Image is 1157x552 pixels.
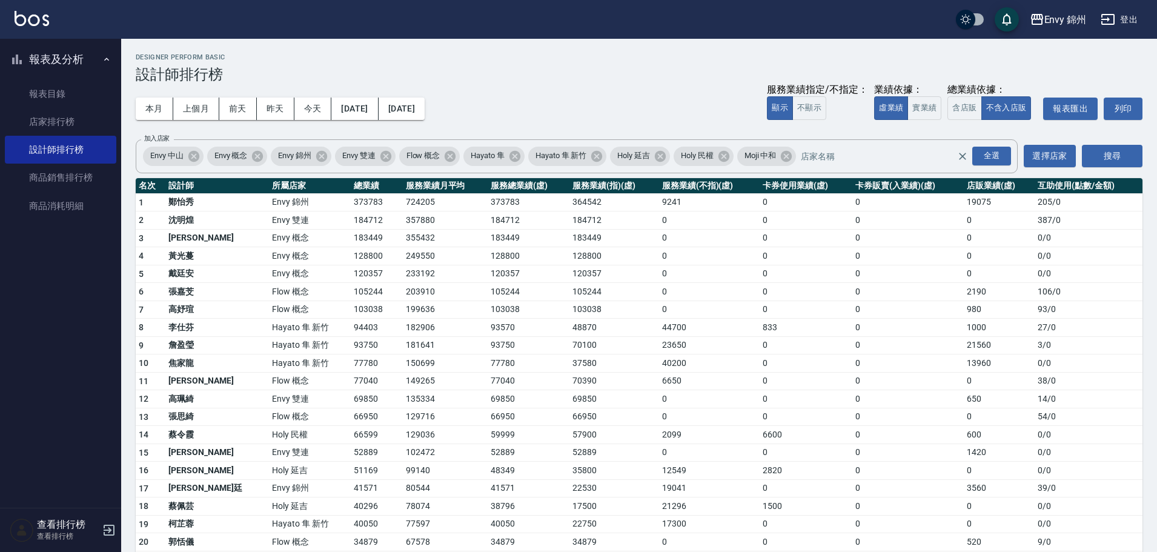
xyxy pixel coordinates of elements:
a: 報表目錄 [5,80,116,108]
td: 2190 [964,283,1035,301]
span: Envy 雙連 [335,150,383,162]
td: 0 / 0 [1035,462,1142,480]
td: 6650 [659,372,760,390]
td: 3 / 0 [1035,336,1142,354]
a: 設計師排行榜 [5,136,116,164]
td: 0 [852,336,964,354]
span: 19 [139,519,149,529]
td: 102472 [403,444,488,462]
td: 0 [659,390,760,408]
td: 張思綺 [165,408,269,426]
td: 19075 [964,193,1035,211]
td: 0 [852,462,964,480]
span: Hayato 隼 [463,150,512,162]
td: [PERSON_NAME]廷 [165,479,269,497]
th: 卡券使用業績(虛) [760,178,852,194]
a: 商品銷售排行榜 [5,164,116,191]
td: 柯芷蓉 [165,515,269,533]
td: 0 [659,265,760,283]
img: Person [10,518,34,542]
td: 38796 [488,497,569,516]
td: Hayato 隼 新竹 [269,354,351,373]
td: 0 [964,408,1035,426]
td: 103038 [569,301,659,319]
td: Hayato 隼 新竹 [269,319,351,337]
td: 128800 [488,247,569,265]
td: 0 [852,408,964,426]
td: 120357 [488,265,569,283]
td: 77597 [403,515,488,533]
label: 加入店家 [144,134,170,143]
td: 181641 [403,336,488,354]
td: 蔡佩芸 [165,497,269,516]
td: Envy 雙連 [269,211,351,230]
button: [DATE] [379,98,425,120]
td: 48870 [569,319,659,337]
td: 93 / 0 [1035,301,1142,319]
td: 27 / 0 [1035,319,1142,337]
td: 69850 [569,390,659,408]
td: 21296 [659,497,760,516]
span: 3 [139,233,144,243]
td: 0 [964,247,1035,265]
td: 0 [760,408,852,426]
th: 總業績 [351,178,403,194]
td: 48349 [488,462,569,480]
td: 2099 [659,426,760,444]
td: 120357 [569,265,659,283]
td: 14 / 0 [1035,390,1142,408]
td: 高珮綺 [165,390,269,408]
th: 服務業績(不指)(虛) [659,178,760,194]
td: [PERSON_NAME] [165,444,269,462]
td: 0 [964,372,1035,390]
td: 0 [659,301,760,319]
button: 不顯示 [792,96,826,120]
td: 66950 [569,408,659,426]
div: Holy 民權 [674,147,734,166]
td: 23650 [659,336,760,354]
td: 387 / 0 [1035,211,1142,230]
td: 9241 [659,193,760,211]
span: 16 [139,465,149,475]
td: 1500 [760,497,852,516]
td: 1000 [964,319,1035,337]
td: 40200 [659,354,760,373]
button: 列印 [1104,98,1142,120]
td: 0 [659,247,760,265]
button: Envy 錦州 [1025,7,1092,32]
td: 0 [852,265,964,283]
p: 查看排行榜 [37,531,99,542]
span: 12 [139,394,149,404]
button: Clear [954,148,971,165]
td: 0 / 0 [1035,247,1142,265]
td: 128800 [569,247,659,265]
th: 名次 [136,178,165,194]
span: 10 [139,358,149,368]
td: 0 / 0 [1035,426,1142,444]
button: 不含入店販 [981,96,1032,120]
td: 41571 [351,479,403,497]
td: 12549 [659,462,760,480]
td: Flow 概念 [269,408,351,426]
td: 66599 [351,426,403,444]
td: 0 [760,479,852,497]
td: 182906 [403,319,488,337]
td: 40050 [488,515,569,533]
td: 93570 [488,319,569,337]
td: 0 [852,211,964,230]
td: 0 [659,229,760,247]
td: 0 [852,426,964,444]
span: 4 [139,251,144,261]
input: 店家名稱 [798,145,978,167]
td: 0 [760,354,852,373]
div: Hayato 隼 新竹 [528,147,606,166]
button: 虛業績 [874,96,908,120]
td: Hayato 隼 新竹 [269,336,351,354]
td: 3560 [964,479,1035,497]
td: 0 [852,497,964,516]
td: 357880 [403,211,488,230]
td: 70100 [569,336,659,354]
td: Flow 概念 [269,283,351,301]
td: Holy 延吉 [269,497,351,516]
td: 0 [852,229,964,247]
